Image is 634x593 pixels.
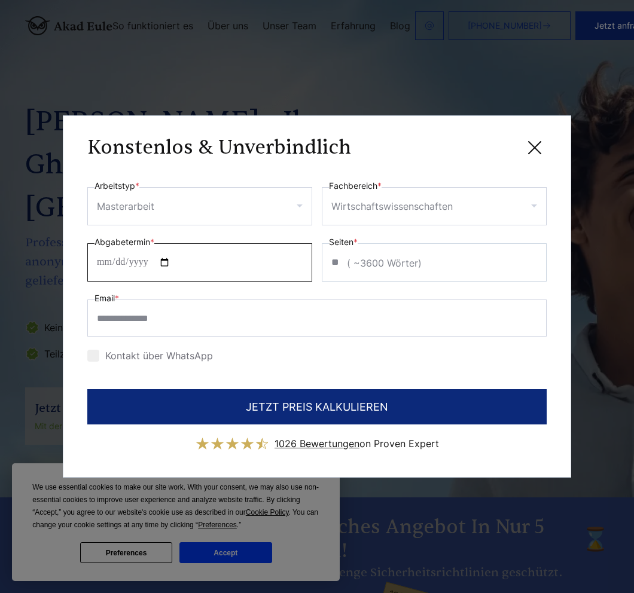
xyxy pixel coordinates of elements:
label: Abgabetermin [95,235,154,249]
h3: Konstenlos & Unverbindlich [87,136,351,160]
div: Masterarbeit [97,197,154,216]
span: 1026 Bewertungen [275,438,359,450]
label: Seiten [329,235,358,249]
label: Email [95,291,119,305]
div: on Proven Expert [275,434,439,453]
button: JETZT PREIS KALKULIEREN [87,389,547,424]
div: Wirtschaftswissenschaften [331,197,453,216]
label: Fachbereich [329,179,382,193]
label: Kontakt über WhatsApp [87,350,213,362]
label: Arbeitstyp [95,179,139,193]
